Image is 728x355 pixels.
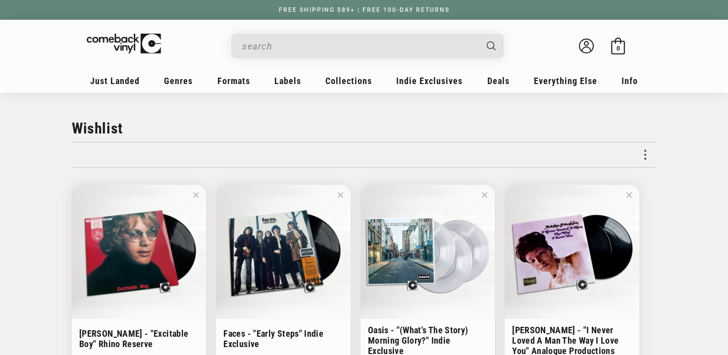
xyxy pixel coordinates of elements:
span: Info [622,76,638,86]
span: Everything Else [534,76,597,86]
button: Delete Oasis - "(What's The Story) Morning Glory?" Indie Exclusive [478,189,491,201]
div: Search [231,34,504,58]
button: Delete Faces - "Early Steps" Indie Exclusive [334,189,347,201]
div: Wishlist [72,123,123,134]
span: 0 [617,44,620,52]
button: Search [478,34,505,58]
div: More Options [636,145,654,165]
span: Genres [164,76,193,86]
button: Delete Warren Zevon - "Excitable Boy" Rhino Reserve [190,189,202,201]
span: Formats [217,76,250,86]
img: ComebackVinyl.com [87,34,161,54]
span: Collections [325,76,372,86]
span: Deals [487,76,510,86]
span: Labels [274,76,301,86]
span: Just Landed [90,76,140,86]
button: Delete Aretha Franklin - "I Never Loved A Man The Way I Love You" Analogue Productions [623,189,635,201]
a: FREE SHIPPING $89+ | FREE 100-DAY RETURNS [269,6,460,13]
input: When autocomplete results are available use up and down arrows to review and enter to select [242,36,477,56]
span: Indie Exclusives [396,76,463,86]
